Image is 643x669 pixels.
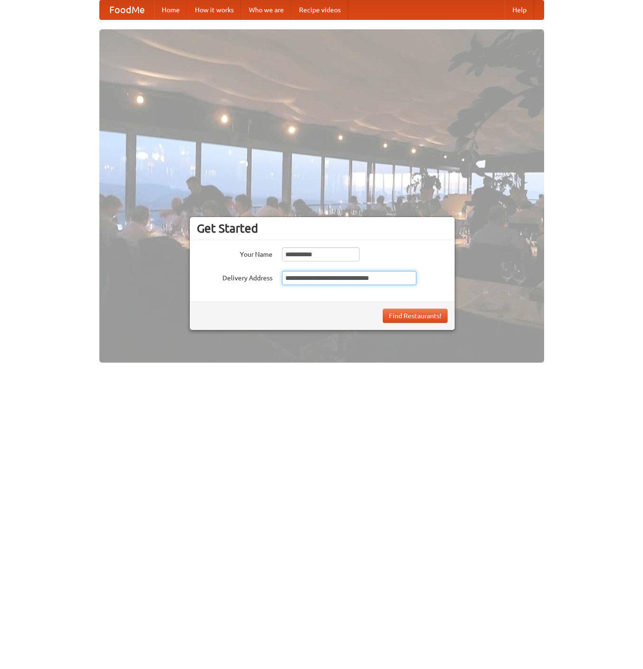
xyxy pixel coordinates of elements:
button: Find Restaurants! [383,309,448,323]
a: FoodMe [100,0,154,19]
label: Delivery Address [197,271,273,283]
a: How it works [187,0,241,19]
label: Your Name [197,247,273,259]
h3: Get Started [197,221,448,235]
a: Help [505,0,534,19]
a: Who we are [241,0,291,19]
a: Home [154,0,187,19]
a: Recipe videos [291,0,348,19]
